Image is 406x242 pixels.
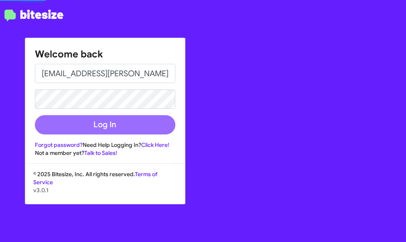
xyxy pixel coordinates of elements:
[33,186,177,194] p: v3.0.1
[33,171,157,186] a: Terms of Service
[35,149,175,157] div: Not a member yet?
[84,149,117,157] a: Talk to Sales!
[35,48,175,61] h1: Welcome back
[35,64,175,83] input: Email address
[35,141,175,149] div: Need Help Logging In?
[35,115,175,134] button: Log In
[35,141,83,148] a: Forgot password?
[25,170,185,204] div: © 2025 Bitesize, Inc. All rights reserved.
[141,141,169,148] a: Click Here!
